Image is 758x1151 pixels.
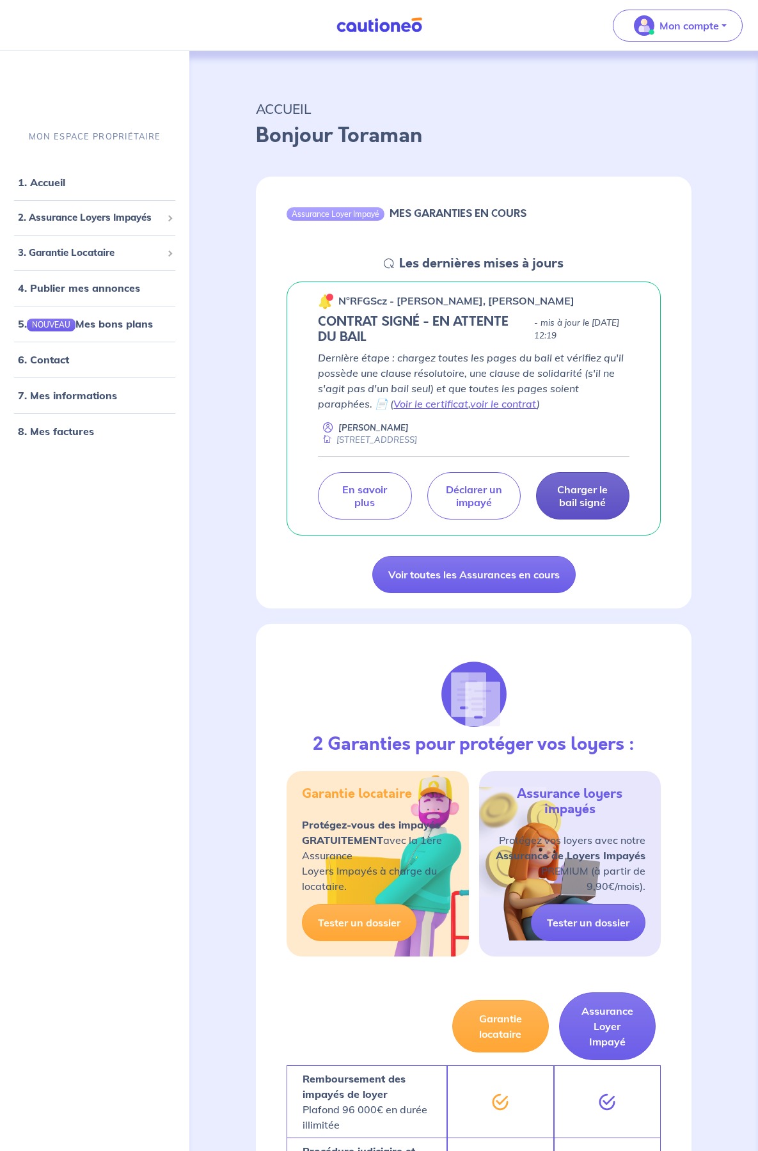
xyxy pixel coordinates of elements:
a: Voir le certificat [393,397,468,410]
a: 1. Accueil [18,176,65,189]
a: 6. Contact [18,353,69,366]
div: [STREET_ADDRESS] [318,434,417,446]
a: Voir toutes les Assurances en cours [372,556,576,593]
p: MON ESPACE PROPRIÉTAIRE [29,131,161,143]
img: 🔔 [318,294,333,309]
a: voir le contrat [470,397,537,410]
a: 4. Publier mes annonces [18,282,140,294]
p: Plafond 96 000€ en durée illimitée [303,1071,431,1132]
p: avec la 1ère Assurance Loyers Impayés à charge du locataire. [302,817,453,894]
strong: Assurance de Loyers Impayés [496,849,645,862]
div: Assurance Loyer Impayé [287,207,384,220]
button: illu_account_valid_menu.svgMon compte [613,10,743,42]
p: - mis à jour le [DATE] 12:19 [534,317,629,342]
p: Déclarer un impayé [443,483,505,509]
p: n°RFGScz - [PERSON_NAME], [PERSON_NAME] [338,293,574,308]
strong: Remboursement des impayés de loyer [303,1072,406,1100]
p: [PERSON_NAME] [338,422,409,434]
span: 2. Assurance Loyers Impayés [18,210,162,225]
div: 6. Contact [5,347,184,372]
a: En savoir plus [318,472,411,520]
div: 8. Mes factures [5,418,184,444]
h5: Assurance loyers impayés [494,786,645,817]
div: 3. Garantie Locataire [5,241,184,266]
h3: 2 Garanties pour protéger vos loyers : [313,734,635,755]
h5: Les dernières mises à jours [399,256,564,271]
button: Garantie locataire [452,1000,549,1052]
div: 7. Mes informations [5,383,184,408]
p: Protégez vos loyers avec notre PREMIUM (à partir de 9,90€/mois). [494,832,645,894]
a: 5.NOUVEAUMes bons plans [18,317,153,330]
p: Dernière étape : chargez toutes les pages du bail et vérifiez qu'il possède une clause résolutoir... [318,350,629,411]
p: Charger le bail signé [552,483,613,509]
a: Déclarer un impayé [427,472,521,520]
button: Assurance Loyer Impayé [559,992,656,1060]
h6: MES GARANTIES EN COURS [390,207,526,219]
h5: CONTRAT SIGNÉ - EN ATTENTE DU BAIL [318,314,528,345]
div: 1. Accueil [5,170,184,195]
div: 4. Publier mes annonces [5,275,184,301]
span: 3. Garantie Locataire [18,246,162,260]
div: state: CONTRACT-SIGNED, Context: NEW,CHOOSE-CERTIFICATE,RELATIONSHIP,LESSOR-DOCUMENTS [318,314,629,345]
p: En savoir plus [334,483,395,509]
div: 2. Assurance Loyers Impayés [5,205,184,230]
img: Cautioneo [331,17,427,33]
div: 5.NOUVEAUMes bons plans [5,311,184,337]
strong: Protégez-vous des impayés GRATUITEMENT [302,818,440,846]
p: Mon compte [659,18,719,33]
a: Tester un dossier [531,904,645,941]
a: 8. Mes factures [18,425,94,438]
h5: Garantie locataire [302,786,412,802]
img: illu_account_valid_menu.svg [634,15,654,36]
a: Tester un dossier [302,904,416,941]
a: 7. Mes informations [18,389,117,402]
p: ACCUEIL [256,97,691,120]
p: Bonjour Toraman [256,120,691,151]
a: Charger le bail signé [536,472,629,520]
img: justif-loupe [439,660,509,729]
